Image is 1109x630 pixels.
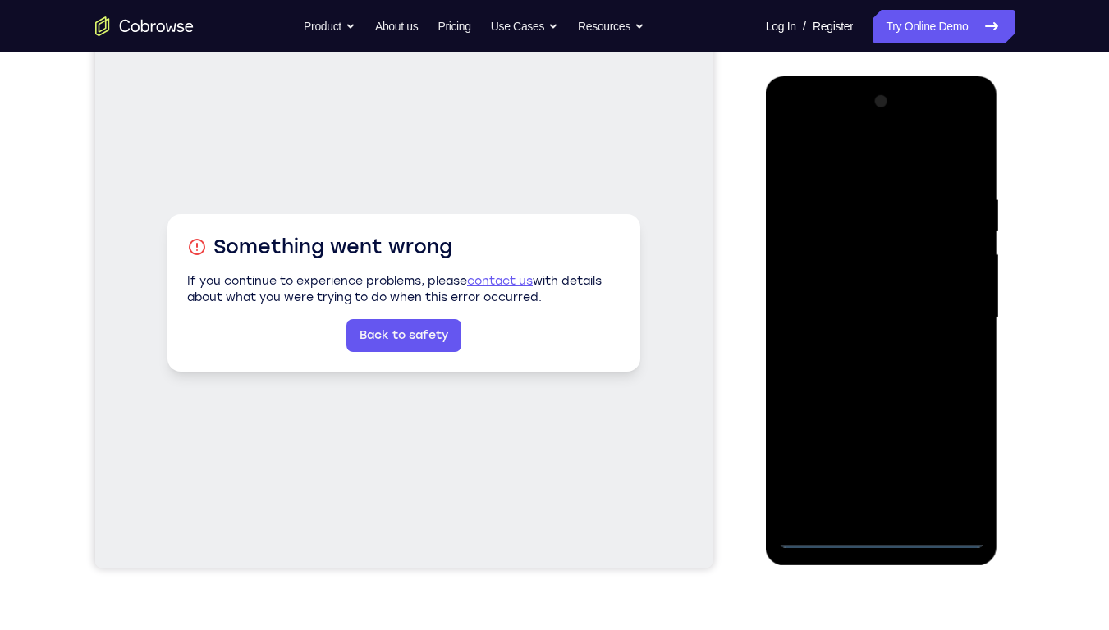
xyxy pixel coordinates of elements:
a: Pricing [438,10,470,43]
a: Back to safety [251,301,366,334]
button: Use Cases [491,10,558,43]
a: Try Online Demo [873,10,1014,43]
a: Register [813,10,853,43]
button: Resources [578,10,644,43]
a: Go to the home page [95,16,194,36]
a: About us [375,10,418,43]
span: / [803,16,806,36]
iframe: Agent [95,18,713,568]
button: Product [304,10,355,43]
a: contact us [372,256,438,270]
a: Log In [766,10,796,43]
